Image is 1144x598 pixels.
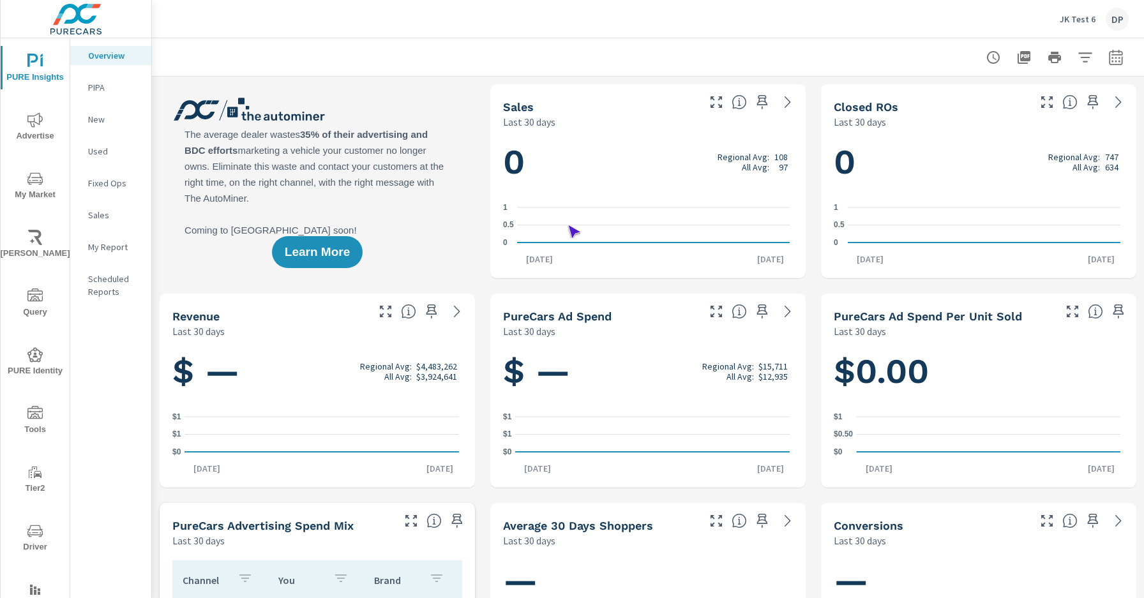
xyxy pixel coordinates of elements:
p: JK Test 6 [1060,13,1095,25]
span: Average cost of advertising per each vehicle sold at the dealer over the selected date range. The... [1088,304,1103,319]
p: [DATE] [748,462,793,475]
p: [DATE] [1079,462,1124,475]
p: Regional Avg: [702,361,754,371]
p: 108 [774,152,788,162]
p: Brand [374,574,419,587]
button: Print Report [1042,45,1067,70]
h1: $ — [172,350,462,393]
span: Number of Repair Orders Closed by the selected dealership group over the selected time range. [So... [1062,94,1078,110]
p: [DATE] [748,253,793,265]
button: Make Fullscreen [401,511,421,531]
p: $3,924,641 [416,371,457,382]
text: 1 [834,203,838,212]
p: Sales [88,209,141,221]
p: Overview [88,49,141,62]
p: Last 30 days [503,533,555,548]
p: Last 30 days [834,324,886,339]
p: [DATE] [418,462,462,475]
span: Number of vehicles sold by the dealership over the selected date range. [Source: This data is sou... [732,94,747,110]
span: Tools [4,406,66,437]
p: Last 30 days [834,114,886,130]
button: Learn More [272,236,363,268]
p: Last 30 days [503,114,555,130]
text: $1 [834,412,843,421]
text: $1 [503,430,512,439]
h5: PureCars Ad Spend [503,310,612,323]
p: Regional Avg: [1048,152,1100,162]
p: Fixed Ops [88,177,141,190]
button: Make Fullscreen [1062,301,1083,322]
h1: 0 [834,140,1124,184]
p: Used [88,145,141,158]
span: This table looks at how you compare to the amount of budget you spend per channel as opposed to y... [426,513,442,528]
div: Scheduled Reports [70,269,151,301]
button: "Export Report to PDF" [1011,45,1037,70]
span: Tier2 [4,465,66,496]
div: PIPA [70,78,151,97]
h1: $ — [503,350,793,393]
span: PURE Insights [4,54,66,85]
h5: Conversions [834,519,903,532]
span: Save this to your personalized report [447,511,467,531]
p: 634 [1105,162,1118,172]
div: My Report [70,237,151,257]
p: Last 30 days [834,533,886,548]
span: My Market [4,171,66,202]
span: Learn More [285,246,350,258]
p: My Report [88,241,141,253]
p: Regional Avg: [360,361,412,371]
text: 1 [503,203,508,212]
p: [DATE] [517,253,562,265]
button: Make Fullscreen [1037,511,1057,531]
a: See more details in report [447,301,467,322]
span: A rolling 30 day total of daily Shoppers on the dealership website, averaged over the selected da... [732,513,747,528]
span: Total cost of media for all PureCars channels for the selected dealership group over the selected... [732,304,747,319]
p: Scheduled Reports [88,273,141,298]
text: $1 [172,430,181,439]
p: You [278,574,323,587]
span: Save this to your personalized report [752,301,772,322]
button: Make Fullscreen [706,301,726,322]
text: $0 [172,447,181,456]
span: Query [4,288,66,320]
p: [DATE] [848,253,892,265]
p: PIPA [88,81,141,94]
span: The number of dealer-specified goals completed by a visitor. [Source: This data is provided by th... [1062,513,1078,528]
span: Save this to your personalized report [752,511,772,531]
text: $0.50 [834,430,853,439]
span: Save this to your personalized report [1108,301,1129,322]
a: See more details in report [778,92,798,112]
span: Save this to your personalized report [1083,511,1103,531]
text: $0 [503,447,512,456]
span: Driver [4,523,66,555]
p: $15,711 [758,361,788,371]
p: Channel [183,574,227,587]
p: Regional Avg: [718,152,769,162]
p: [DATE] [184,462,229,475]
a: See more details in report [1108,511,1129,531]
p: All Avg: [742,162,769,172]
text: $1 [172,412,181,421]
a: See more details in report [1108,92,1129,112]
div: Used [70,142,151,161]
span: Save this to your personalized report [752,92,772,112]
button: Make Fullscreen [706,511,726,531]
p: All Avg: [1072,162,1100,172]
span: Save this to your personalized report [1083,92,1103,112]
h5: PureCars Advertising Spend Mix [172,519,354,532]
text: 0 [834,238,838,247]
p: [DATE] [1079,253,1124,265]
div: Overview [70,46,151,65]
button: Select Date Range [1103,45,1129,70]
a: See more details in report [778,511,798,531]
div: Fixed Ops [70,174,151,193]
div: Sales [70,206,151,225]
text: 0.5 [834,221,845,230]
a: See more details in report [778,301,798,322]
h5: Average 30 Days Shoppers [503,519,653,532]
h5: Sales [503,100,534,114]
p: $12,935 [758,371,788,382]
p: New [88,113,141,126]
p: Last 30 days [172,324,225,339]
p: $4,483,262 [416,361,457,371]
